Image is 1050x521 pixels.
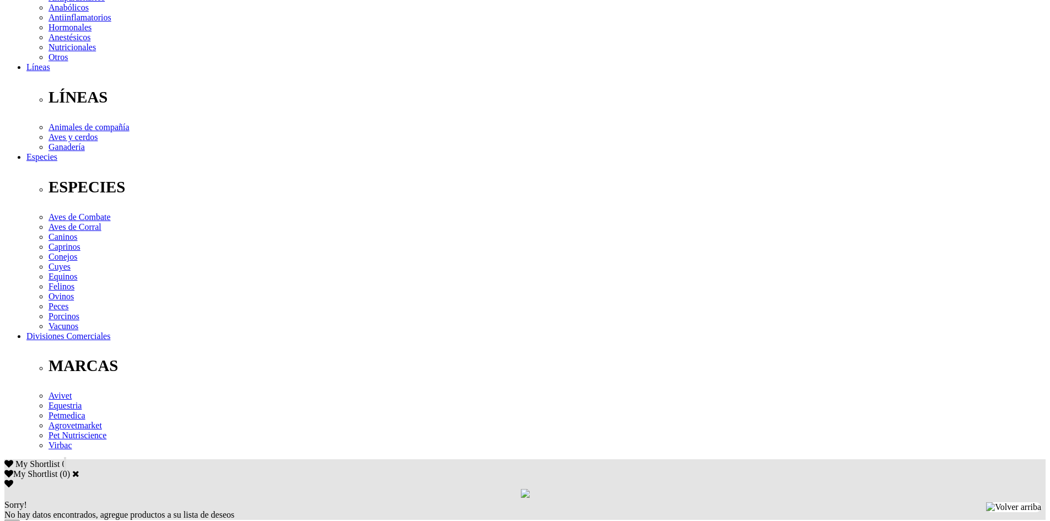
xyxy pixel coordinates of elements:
a: Aves y cerdos [49,132,98,142]
a: Hormonales [49,23,91,32]
a: Vacunos [49,321,78,331]
span: ( ) [60,469,70,479]
a: Virbac [49,441,72,450]
a: Cuyes [49,262,71,271]
a: Felinos [49,282,74,291]
a: Ovinos [49,292,74,301]
a: Líneas [26,62,50,72]
a: Especies [26,152,57,162]
a: Divisiones Comerciales [26,331,110,341]
a: Equestria [49,401,82,410]
label: 0 [63,469,67,479]
a: Anabólicos [49,3,89,12]
a: Equinos [49,272,77,281]
a: Aves de Corral [49,222,101,232]
a: Caninos [49,232,77,241]
a: Antiinflamatorios [49,13,111,22]
span: 0 [62,459,66,469]
a: Nutricionales [49,42,96,52]
a: Petmedica [49,411,85,420]
p: MARCAS [49,357,1046,375]
span: Sorry! [4,500,27,509]
a: Avivet [49,391,72,400]
img: Volver arriba [986,502,1041,512]
a: Peces [49,302,68,311]
img: loading.gif [521,489,530,498]
div: No hay datos encontrados, agregue productos a su lista de deseos [4,500,1046,520]
a: Anestésicos [49,33,90,42]
span: My Shortlist [15,459,60,469]
a: Otros [49,52,68,62]
label: My Shortlist [4,469,57,479]
a: Animales de compañía [49,122,130,132]
a: Cerrar [72,469,79,478]
a: Agrovetmarket [49,421,102,430]
a: Conejos [49,252,77,261]
p: ESPECIES [49,178,1046,196]
p: LÍNEAS [49,88,1046,106]
a: Porcinos [49,311,79,321]
a: Ganadería [49,142,85,152]
a: Pet Nutriscience [49,431,106,440]
a: Caprinos [49,242,80,251]
a: Aves de Combate [49,212,111,222]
